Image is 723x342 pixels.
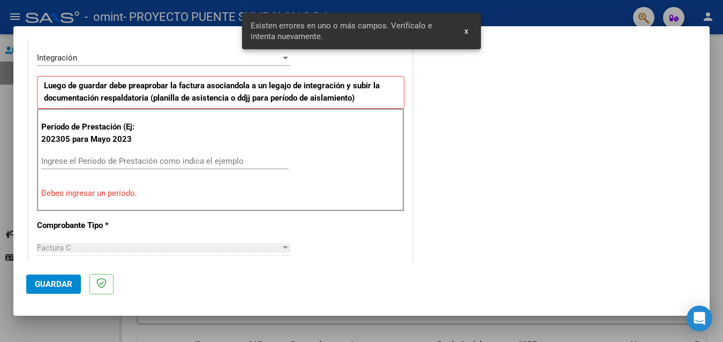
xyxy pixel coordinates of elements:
[464,26,468,36] span: x
[687,306,712,331] div: Open Intercom Messenger
[35,279,72,289] span: Guardar
[44,81,380,103] strong: Luego de guardar debe preaprobar la factura asociandola a un legajo de integración y subir la doc...
[37,219,147,232] p: Comprobante Tipo *
[251,20,451,42] span: Existen errores en uno o más campos. Verifícalo e intenta nuevamente.
[26,275,81,294] button: Guardar
[41,187,400,200] p: Debes ingresar un período.
[456,21,477,41] button: x
[37,53,77,63] span: Integración
[41,121,149,145] p: Período de Prestación (Ej: 202305 para Mayo 2023
[37,243,71,253] span: Factura C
